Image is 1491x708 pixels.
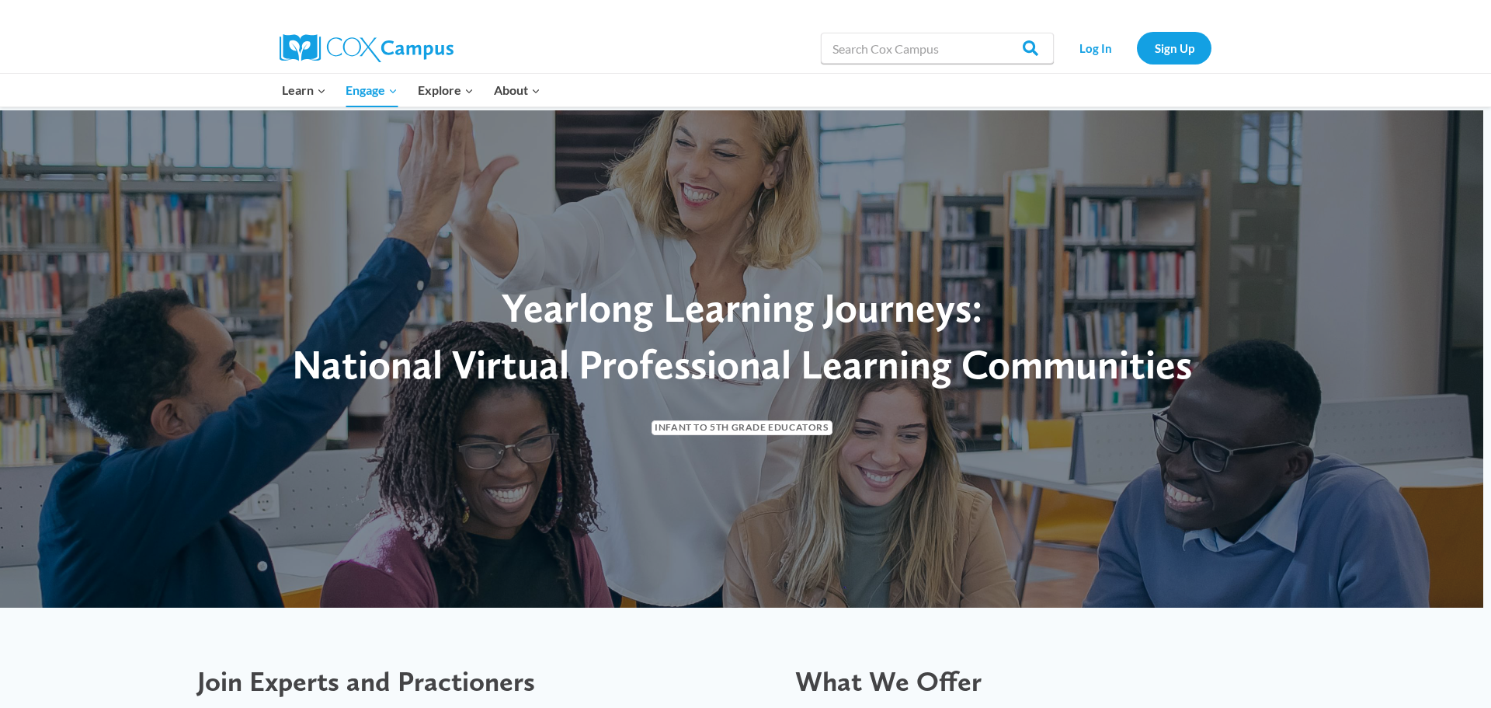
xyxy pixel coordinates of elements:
img: Cox Campus [280,34,454,62]
span: Yearlong Learning Journeys: [502,283,982,332]
span: About [494,80,540,100]
span: Engage [346,80,398,100]
span: Join Experts and Practioners [197,664,535,698]
span: What We Offer [795,664,982,698]
span: Learn [282,80,326,100]
input: Search Cox Campus [821,33,1054,64]
span: National Virtual Professional Learning Communities [292,340,1192,389]
a: Log In [1062,32,1129,64]
a: Sign Up [1137,32,1211,64]
span: Infant to 5th Grade Educators [652,420,832,435]
nav: Secondary Navigation [1062,32,1211,64]
span: Explore [418,80,474,100]
nav: Primary Navigation [272,74,550,106]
